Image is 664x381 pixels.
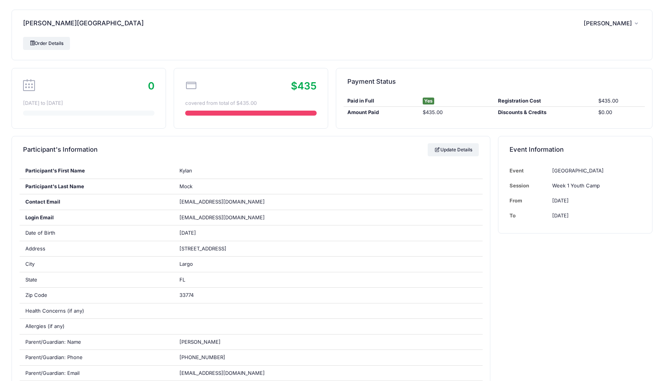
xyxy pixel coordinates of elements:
[179,277,185,283] span: FL
[344,97,419,105] div: Paid in Full
[23,37,70,50] a: Order Details
[548,178,641,193] td: Week 1 Youth Camp
[20,350,174,365] div: Parent/Guardian: Phone
[185,99,317,107] div: covered from total of $435.00
[548,163,641,178] td: [GEOGRAPHIC_DATA]
[20,225,174,241] div: Date of Birth
[20,303,174,319] div: Health Concerns (if any)
[344,109,419,116] div: Amount Paid
[179,230,196,236] span: [DATE]
[584,20,632,27] span: [PERSON_NAME]
[423,98,434,104] span: Yes
[20,272,174,288] div: State
[20,163,174,179] div: Participant's First Name
[510,139,564,161] h4: Event Information
[179,183,193,189] span: Mock
[548,193,641,208] td: [DATE]
[179,292,194,298] span: 33774
[510,208,549,223] td: To
[20,366,174,381] div: Parent/Guardian: Email
[20,319,174,334] div: Allergies (if any)
[20,241,174,257] div: Address
[584,15,641,32] button: [PERSON_NAME]
[179,339,221,345] span: [PERSON_NAME]
[20,194,174,210] div: Contact Email
[494,109,594,116] div: Discounts & Credits
[20,179,174,194] div: Participant's Last Name
[179,370,265,376] span: [EMAIL_ADDRESS][DOMAIN_NAME]
[179,167,192,174] span: Kylan
[291,80,317,92] span: $435
[510,178,549,193] td: Session
[179,354,225,360] span: [PHONE_NUMBER]
[148,80,154,92] span: 0
[510,193,549,208] td: From
[20,257,174,272] div: City
[347,71,396,93] h4: Payment Status
[510,163,549,178] td: Event
[428,143,479,156] a: Update Details
[20,210,174,225] div: Login Email
[179,261,193,267] span: Largo
[494,97,594,105] div: Registration Cost
[548,208,641,223] td: [DATE]
[594,97,645,105] div: $435.00
[23,99,154,107] div: [DATE] to [DATE]
[594,109,645,116] div: $0.00
[179,245,226,252] span: [STREET_ADDRESS]
[20,335,174,350] div: Parent/Guardian: Name
[20,288,174,303] div: Zip Code
[179,199,265,205] span: [EMAIL_ADDRESS][DOMAIN_NAME]
[23,13,144,35] h4: [PERSON_NAME][GEOGRAPHIC_DATA]
[23,139,98,161] h4: Participant's Information
[179,214,276,222] span: [EMAIL_ADDRESS][DOMAIN_NAME]
[419,109,494,116] div: $435.00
